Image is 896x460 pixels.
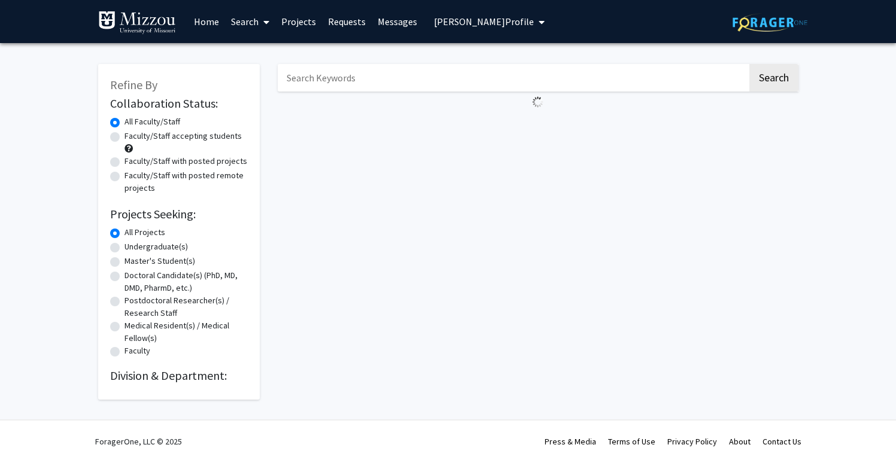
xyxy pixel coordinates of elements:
[608,436,655,447] a: Terms of Use
[434,16,534,28] span: [PERSON_NAME] Profile
[124,226,165,239] label: All Projects
[763,436,801,447] a: Contact Us
[98,11,176,35] img: University of Missouri Logo
[110,207,248,221] h2: Projects Seeking:
[188,1,225,42] a: Home
[124,269,248,294] label: Doctoral Candidate(s) (PhD, MD, DMD, PharmD, etc.)
[729,436,751,447] a: About
[545,436,596,447] a: Press & Media
[372,1,423,42] a: Messages
[124,155,247,167] label: Faculty/Staff with posted projects
[733,13,807,32] img: ForagerOne Logo
[322,1,372,42] a: Requests
[527,92,548,112] img: Loading
[124,255,195,267] label: Master's Student(s)
[124,240,188,253] label: Undergraduate(s)
[275,1,322,42] a: Projects
[124,345,150,357] label: Faculty
[225,1,275,42] a: Search
[278,112,798,140] nav: Page navigation
[124,319,248,345] label: Medical Resident(s) / Medical Fellow(s)
[749,64,798,92] button: Search
[667,436,717,447] a: Privacy Policy
[110,368,248,383] h2: Division & Department:
[124,130,242,142] label: Faculty/Staff accepting students
[124,115,180,128] label: All Faculty/Staff
[124,294,248,319] label: Postdoctoral Researcher(s) / Research Staff
[124,169,248,194] label: Faculty/Staff with posted remote projects
[110,77,157,92] span: Refine By
[278,64,748,92] input: Search Keywords
[110,96,248,111] h2: Collaboration Status:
